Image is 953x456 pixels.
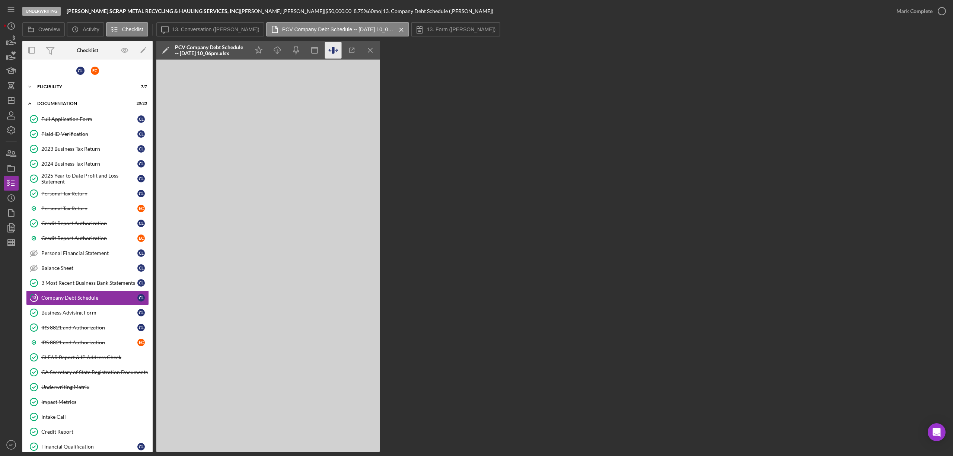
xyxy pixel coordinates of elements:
[26,141,149,156] a: 2023 Business Tax ReturnCL
[26,246,149,261] a: Personal Financial StatementCL
[67,8,240,14] div: |
[67,8,239,14] b: [PERSON_NAME] SCRAP METAL RECYCLING & HAULING SERVICES, INC
[26,380,149,395] a: Underwriting Matrix
[137,309,145,316] div: C L
[26,261,149,275] a: Balance SheetCL
[26,290,149,305] a: 13Company Debt ScheduleCL
[41,339,137,345] div: IRS 8821 and Authorization
[41,444,137,450] div: Financial Qualification
[26,216,149,231] a: Credit Report AuthorizationCL
[26,365,149,380] a: CA Secretary of State Registration Documents
[427,26,495,32] label: 13. Form ([PERSON_NAME])
[156,22,264,36] button: 13. Conversation ([PERSON_NAME])
[137,160,145,168] div: C L
[134,84,147,89] div: 7 / 7
[41,325,137,331] div: IRS 8821 and Authorization
[266,22,409,36] button: PCV Company Debt Schedule -- [DATE] 10_06pm.xlsx
[26,171,149,186] a: 2025 Year to Date Profit and Loss StatementCL
[41,116,137,122] div: Full Application Form
[41,295,137,301] div: Company Debt Schedule
[41,310,137,316] div: Business Advising Form
[26,127,149,141] a: Plaid ID VerificationCL
[172,26,259,32] label: 13. Conversation ([PERSON_NAME])
[137,145,145,153] div: C L
[41,384,149,390] div: Underwriting Matrix
[928,423,946,441] div: Open Intercom Messenger
[26,275,149,290] a: 3 Most Recent Business Bank StatementsCL
[26,424,149,439] a: Credit Report
[83,26,99,32] label: Activity
[76,67,85,75] div: C L
[137,175,145,182] div: C L
[41,414,149,420] div: Intake Call
[26,231,149,246] a: Credit Report AuthorizationEC
[175,44,246,56] div: PCV Company Debt Schedule -- [DATE] 10_06pm.xlsx
[41,131,137,137] div: Plaid ID Verification
[240,8,325,14] div: [PERSON_NAME] [PERSON_NAME] |
[26,395,149,409] a: Impact Metrics
[41,369,149,375] div: CA Secretary of State Registration Documents
[122,26,143,32] label: Checklist
[137,249,145,257] div: C L
[41,399,149,405] div: Impact Metrics
[26,305,149,320] a: Business Advising FormCL
[26,186,149,201] a: Personal Tax ReturnCL
[134,101,147,106] div: 20 / 23
[26,335,149,350] a: IRS 8821 and AuthorizationEC
[137,264,145,272] div: C L
[41,265,137,271] div: Balance Sheet
[325,8,354,14] div: $50,000.00
[77,47,98,53] div: Checklist
[67,22,104,36] button: Activity
[26,112,149,127] a: Full Application FormCL
[41,235,137,241] div: Credit Report Authorization
[381,8,493,14] div: | 13. Company Debt Schedule ([PERSON_NAME])
[137,294,145,302] div: C L
[22,7,61,16] div: Underwriting
[26,201,149,216] a: Personal Tax ReturnEC
[26,320,149,335] a: IRS 8821 and AuthorizationCL
[368,8,381,14] div: 60 mo
[41,220,137,226] div: Credit Report Authorization
[137,324,145,331] div: C L
[38,26,60,32] label: Overview
[22,22,65,36] button: Overview
[26,439,149,454] a: Financial QualificationCL
[282,26,394,32] label: PCV Company Debt Schedule -- [DATE] 10_06pm.xlsx
[137,279,145,287] div: C L
[32,295,36,300] tspan: 13
[137,339,145,346] div: E C
[4,437,19,452] button: AE
[137,205,145,212] div: E C
[41,173,137,185] div: 2025 Year to Date Profit and Loss Statement
[41,146,137,152] div: 2023 Business Tax Return
[26,350,149,365] a: CLEAR Report & IP Address Check
[354,8,368,14] div: 8.75 %
[26,409,149,424] a: Intake Call
[91,67,99,75] div: E C
[41,429,149,435] div: Credit Report
[9,443,14,447] text: AE
[41,280,137,286] div: 3 Most Recent Business Bank Statements
[889,4,949,19] button: Mark Complete
[41,205,137,211] div: Personal Tax Return
[411,22,500,36] button: 13. Form ([PERSON_NAME])
[41,161,137,167] div: 2024 Business Tax Return
[156,60,380,452] iframe: Document Preview
[137,130,145,138] div: C L
[137,235,145,242] div: E C
[896,4,933,19] div: Mark Complete
[137,220,145,227] div: C L
[41,354,149,360] div: CLEAR Report & IP Address Check
[137,443,145,450] div: C L
[41,191,137,197] div: Personal Tax Return
[37,84,128,89] div: Eligibility
[137,190,145,197] div: C L
[137,115,145,123] div: C L
[41,250,137,256] div: Personal Financial Statement
[37,101,128,106] div: Documentation
[106,22,148,36] button: Checklist
[26,156,149,171] a: 2024 Business Tax ReturnCL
